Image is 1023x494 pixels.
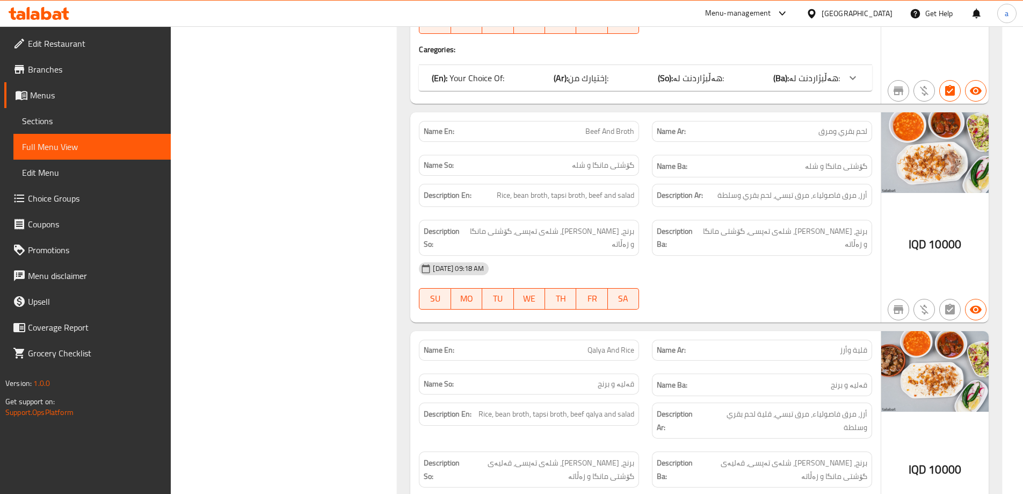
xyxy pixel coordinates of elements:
[28,321,162,334] span: Coverage Report
[424,225,466,251] strong: Description So:
[432,71,504,84] p: Your Choice Of:
[28,269,162,282] span: Menu disclaimer
[424,189,471,202] strong: Description En:
[28,347,162,360] span: Grocery Checklist
[13,134,171,160] a: Full Menu View
[928,459,961,480] span: 10000
[4,31,171,56] a: Edit Restaurant
[701,225,867,251] span: برنج، [PERSON_NAME]، شلەی تەپسی، گۆشتی مانگا و زەڵاتە
[822,8,893,19] div: [GEOGRAPHIC_DATA]
[419,44,872,55] h4: Caregories:
[518,16,541,31] span: WE
[673,70,724,86] span: هەڵبژاردنت لە:
[432,70,447,86] b: (En):
[28,244,162,256] span: Promotions
[463,456,634,483] span: برنج، شلەی فاسۆلیا، شلەی تەپسی، قەلیەى گۆشتی مانگا و زەڵاتە
[30,89,162,102] span: Menus
[5,376,32,390] span: Version:
[939,299,961,320] button: Not has choices
[657,126,686,137] strong: Name Ar:
[888,80,909,102] button: Not branch specific item
[881,331,989,412] img: Dargai_Ankawa_Restaurant_638931793449537790.jpg
[468,225,634,251] span: برنج، شلەی فاسۆلیا، شلەی تەپسی، گۆشتی مانگا و زەڵاتە
[587,345,634,356] span: Qalya And Rice
[612,291,635,306] span: SA
[549,16,572,31] span: TH
[4,314,171,340] a: Coverage Report
[424,160,454,171] strong: Name So:
[657,345,686,356] strong: Name Ar:
[705,7,771,20] div: Menu-management
[818,126,867,137] span: لحم بقري ومرق
[33,376,50,390] span: 1.0.0
[4,263,171,289] a: Menu disclaimer
[805,160,867,173] span: گۆشتی مانگا و شلە
[28,63,162,76] span: Branches
[568,70,608,86] span: إختيارك من:
[424,291,446,306] span: SU
[909,234,926,255] span: IQD
[657,407,702,434] strong: Description Ar:
[28,218,162,231] span: Coupons
[717,189,867,202] span: أرز، مرق فاصولياء، مرق تبسي، لحم بقري وسلطة
[429,263,488,274] span: [DATE] 09:18 AM
[455,16,478,31] span: MO
[424,378,454,390] strong: Name So:
[4,56,171,82] a: Branches
[22,166,162,179] span: Edit Menu
[581,16,603,31] span: FR
[22,114,162,127] span: Sections
[487,291,509,306] span: TU
[572,160,634,171] span: گۆشتی مانگا و شلە
[657,189,703,202] strong: Description Ar:
[419,65,872,91] div: (En): Your Choice Of:(Ar):إختيارك من:(So):هەڵبژاردنت لە:(Ba):هەڵبژاردنت لە:
[514,288,545,310] button: WE
[909,459,926,480] span: IQD
[22,140,162,153] span: Full Menu View
[497,189,634,202] span: Rice, bean broth, tapsi broth, beef and salad
[608,288,639,310] button: SA
[28,37,162,50] span: Edit Restaurant
[581,291,603,306] span: FR
[773,70,789,86] b: (Ba):
[545,288,576,310] button: TH
[554,70,568,86] b: (Ar):
[518,291,541,306] span: WE
[913,80,935,102] button: Purchased item
[1005,8,1009,19] span: a
[4,82,171,108] a: Menus
[840,345,867,356] span: قلية وأرز
[28,295,162,308] span: Upsell
[482,288,513,310] button: TU
[576,288,607,310] button: FR
[424,456,461,483] strong: Description So:
[831,378,867,392] span: قەلیە و برنج
[789,70,840,86] span: هەڵبژاردنت لە:
[4,289,171,314] a: Upsell
[4,211,171,237] a: Coupons
[585,126,634,137] span: Beef And Broth
[455,291,478,306] span: MO
[657,378,687,392] strong: Name Ba:
[697,456,867,483] span: برنج، شلەی فاسۆلیا، شلەی تەپسی، قەلیەى گۆشتی مانگا و زەڵاتە
[28,192,162,205] span: Choice Groups
[965,299,986,320] button: Available
[419,288,451,310] button: SU
[965,80,986,102] button: Available
[424,407,471,421] strong: Description En:
[658,70,673,86] b: (So):
[657,456,695,483] strong: Description Ba:
[598,378,634,390] span: قەلیە و برنج
[424,345,454,356] strong: Name En:
[478,407,634,421] span: Rice, bean broth, tapsi broth, beef qalya and salad
[939,80,961,102] button: Has choices
[657,160,687,173] strong: Name Ba:
[928,234,961,255] span: 10000
[657,225,699,251] strong: Description Ba:
[4,237,171,263] a: Promotions
[451,288,482,310] button: MO
[4,185,171,211] a: Choice Groups
[424,16,446,31] span: SU
[13,160,171,185] a: Edit Menu
[5,405,74,419] a: Support.OpsPlatform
